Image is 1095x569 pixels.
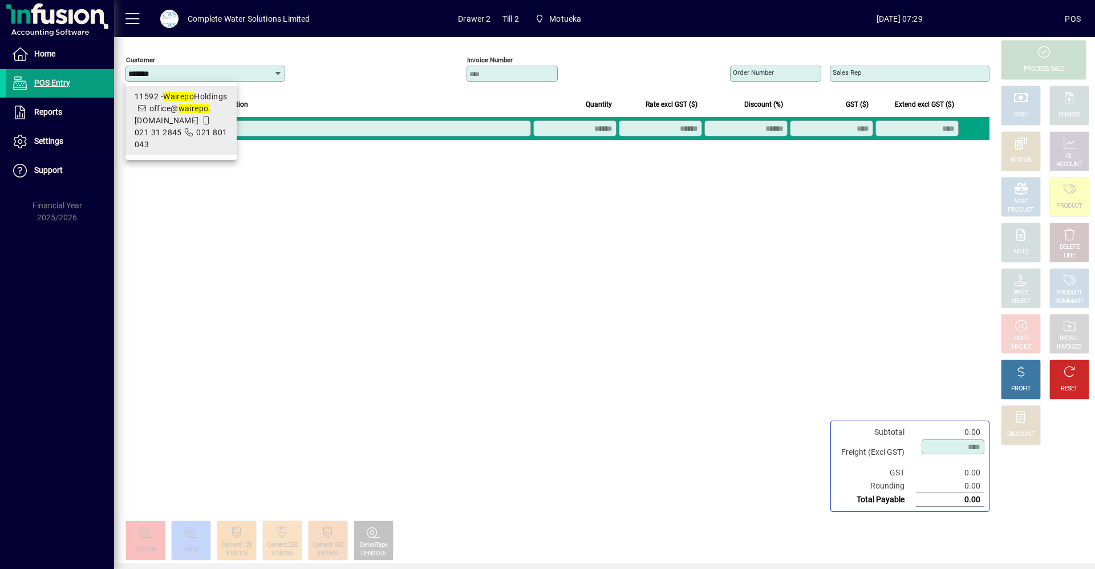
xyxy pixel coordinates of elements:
div: DENSO75 [361,550,386,558]
mat-option: 11592 - Wairepo Holdings [125,86,237,155]
div: EFTPOS [1011,156,1032,165]
td: Freight (Excl GST) [836,439,916,466]
div: Cement 500 [313,541,343,550]
span: [DATE] 07:29 [734,10,1065,28]
a: Reports [6,98,114,127]
div: PRODUCT [1008,206,1033,215]
div: PRODUCT [1056,289,1082,297]
div: 11592 - Holdings [135,91,228,103]
mat-label: Customer [126,56,155,64]
mat-label: Order number [733,68,774,76]
span: Discount (%) [744,98,783,111]
span: Settings [34,136,63,146]
em: Wairepo [163,92,194,101]
div: PROFIT [1011,385,1031,393]
td: Subtotal [836,426,916,439]
div: PRODUCT [1056,202,1082,211]
div: CEELON [135,546,156,554]
span: Rate excl GST ($) [646,98,697,111]
div: DensoTape [360,541,388,550]
div: 9100500 [317,550,338,558]
td: 0.00 [916,479,984,493]
div: Cel18 [184,546,198,554]
div: CASH [1013,111,1028,119]
div: PRICE [1013,289,1029,297]
span: Reports [34,107,62,116]
div: CHARGE [1058,111,1081,119]
span: office@ .[DOMAIN_NAME] [135,104,211,125]
mat-label: Invoice number [467,56,513,64]
div: Cement 250 [267,541,297,550]
div: RESET [1061,385,1078,393]
div: 9100250 [271,550,293,558]
span: 021 31 2845 [135,128,182,137]
div: INVOICES [1057,343,1081,352]
div: ACCOUNT [1056,160,1082,169]
td: Total Payable [836,493,916,507]
span: Motueka [530,9,586,29]
span: Quantity [586,98,612,111]
a: Support [6,156,114,185]
div: GL [1066,152,1073,160]
div: SUMMARY [1055,297,1084,306]
button: Profile [151,9,188,29]
div: NOTE [1013,248,1028,256]
div: PROCESS SALE [1024,65,1064,74]
div: SELECT [1011,297,1031,306]
a: Home [6,40,114,68]
div: HOLD [1013,334,1028,343]
div: Cement 125 [221,541,252,550]
td: 0.00 [916,493,984,507]
td: Rounding [836,479,916,493]
td: 0.00 [916,426,984,439]
span: Motueka [549,10,581,28]
div: INVOICE [1010,343,1031,352]
td: GST [836,466,916,479]
div: MISC [1014,197,1028,206]
span: GST ($) [846,98,869,111]
em: wairepo [179,104,209,113]
span: Till 2 [502,10,519,28]
div: RECALL [1060,334,1080,343]
div: LINE [1064,252,1075,260]
div: Complete Water Solutions Limited [188,10,310,28]
div: POS [1065,10,1081,28]
div: DISCOUNT [1007,430,1035,439]
div: 9100125 [226,550,247,558]
span: Home [34,49,55,58]
span: Drawer 2 [458,10,490,28]
span: POS Entry [34,78,70,87]
mat-label: Sales rep [833,68,861,76]
a: Settings [6,127,114,156]
span: Extend excl GST ($) [895,98,954,111]
span: Support [34,166,63,175]
div: DELETE [1060,243,1079,252]
td: 0.00 [916,466,984,479]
